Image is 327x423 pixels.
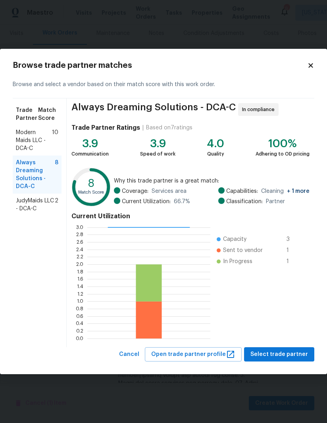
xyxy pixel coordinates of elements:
[16,106,38,122] span: Trade Partner
[13,71,314,98] div: Browse and select a vendor based on their match score with this work order.
[261,187,310,195] span: Cleaning
[71,212,310,220] h4: Current Utilization
[76,232,83,237] text: 2.8
[223,235,246,243] span: Capacity
[256,150,310,158] div: Adhering to OD pricing
[226,187,258,195] span: Capabilities:
[244,347,314,362] button: Select trade partner
[151,350,235,360] span: Open trade partner profile
[146,124,192,132] div: Based on 7 ratings
[226,198,263,206] span: Classification:
[266,198,285,206] span: Partner
[76,336,83,340] text: 0.0
[88,178,94,189] text: 8
[77,284,83,289] text: 1.4
[250,350,308,360] span: Select trade partner
[77,299,83,304] text: 1.0
[116,347,142,362] button: Cancel
[287,246,299,254] span: 1
[114,177,310,185] span: Why this trade partner is a great match:
[122,187,148,195] span: Coverage:
[78,190,104,194] text: Match Score
[145,347,242,362] button: Open trade partner profile
[77,254,83,259] text: 2.2
[119,350,139,360] span: Cancel
[13,62,307,69] h2: Browse trade partner matches
[16,129,52,152] span: Modern Maids LLC - DCA-C
[76,306,83,311] text: 0.8
[207,150,224,158] div: Quality
[122,198,171,206] span: Current Utilization:
[52,129,58,152] span: 10
[55,197,58,213] span: 2
[76,262,83,267] text: 2.0
[76,247,83,252] text: 2.4
[77,269,83,274] text: 1.8
[223,258,252,265] span: In Progress
[38,106,58,122] span: Match Score
[55,159,58,190] span: 8
[256,140,310,148] div: 100%
[140,140,175,148] div: 3.9
[71,140,109,148] div: 3.9
[76,313,83,318] text: 0.6
[207,140,224,148] div: 4.0
[242,106,278,113] span: In compliance
[76,329,83,333] text: 0.2
[174,198,190,206] span: 66.7 %
[77,240,83,244] text: 2.6
[71,150,109,158] div: Communication
[76,321,83,326] text: 0.4
[71,103,236,116] span: Always Dreaming Solutions - DCA-C
[287,188,310,194] span: + 1 more
[71,124,140,132] h4: Trade Partner Ratings
[77,291,83,296] text: 1.2
[287,235,299,243] span: 3
[140,124,146,132] div: |
[76,225,83,229] text: 3.0
[152,187,187,195] span: Services area
[77,277,83,281] text: 1.6
[16,197,55,213] span: JudyMaids LLC - DCA-C
[223,246,263,254] span: Sent to vendor
[16,159,55,190] span: Always Dreaming Solutions - DCA-C
[140,150,175,158] div: Speed of work
[287,258,299,265] span: 1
